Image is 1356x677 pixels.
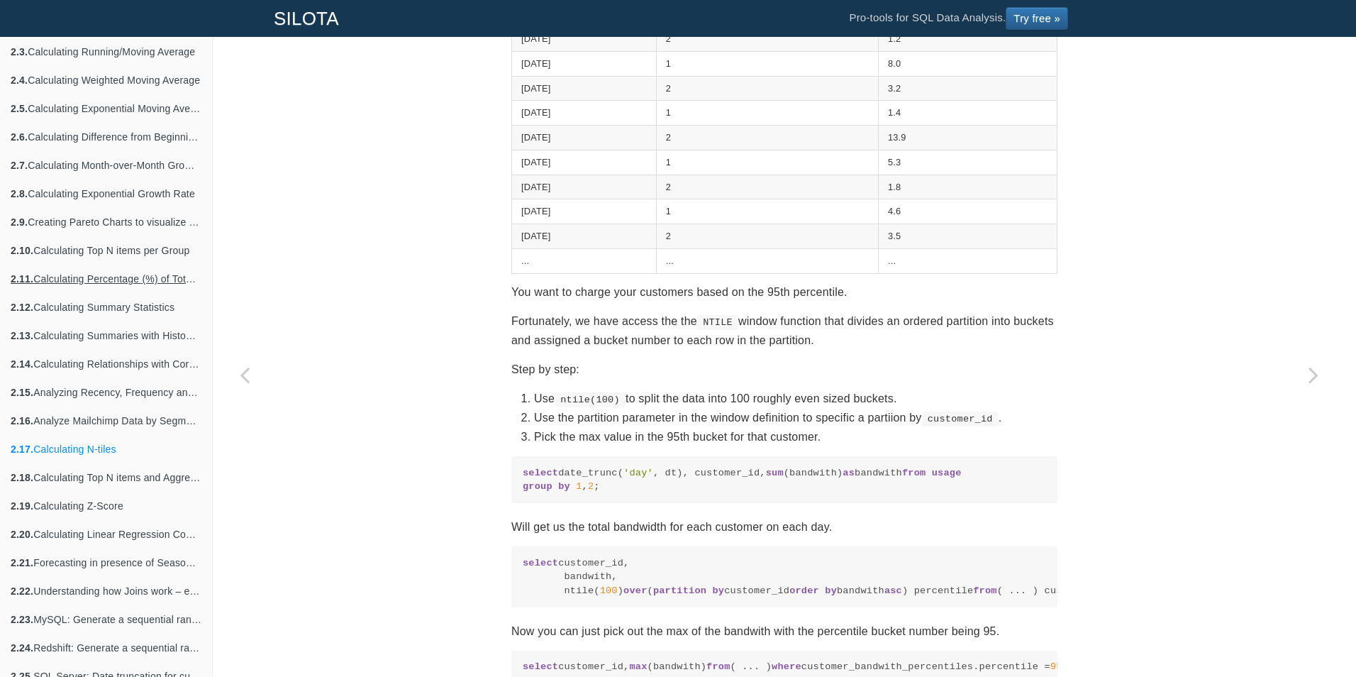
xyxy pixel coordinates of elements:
[11,557,33,568] b: 2.21.
[825,585,837,596] span: by
[11,75,28,86] b: 2.4.
[534,408,1057,427] li: Use the partition parameter in the window definition to specific a partiion by .
[697,315,738,329] code: NTILE
[11,131,28,143] b: 2.6.
[523,468,558,478] span: select
[878,199,1057,224] td: 4.6
[712,585,724,596] span: by
[11,302,33,313] b: 2.12.
[878,126,1057,150] td: 13.9
[772,661,801,672] span: where
[656,224,878,249] td: 2
[656,175,878,199] td: 2
[600,585,618,596] span: 100
[11,472,33,483] b: 2.18.
[523,466,1046,494] code: date_trunc( , dt), customer_id, (bandwith) bandwith , ;
[523,556,1046,598] code: customer_id, bandwith, ntile( ) ( customer_id bandwith ) percentile ( ... ) customer_bandwith_per...
[512,126,657,150] td: [DATE]
[512,76,657,101] td: [DATE]
[11,500,33,512] b: 2.19.
[843,468,855,478] span: as
[511,282,1057,302] p: You want to charge your customers based on the 95th percentile.
[523,558,558,568] span: select
[11,188,28,199] b: 2.8.
[656,199,878,224] td: 1
[534,389,1057,408] li: Use to split the data into 100 roughly even sized buckets.
[835,1,1082,36] li: Pro-tools for SQL Data Analysis.
[932,468,962,478] span: usage
[656,101,878,126] td: 1
[922,412,999,426] code: customer_id
[1006,7,1068,30] a: Try free »
[878,101,1057,126] td: 1.4
[878,51,1057,76] td: 8.0
[656,126,878,150] td: 2
[656,27,878,52] td: 2
[656,248,878,273] td: ...
[523,661,558,672] span: select
[11,387,33,398] b: 2.15.
[656,150,878,175] td: 1
[902,468,926,478] span: from
[884,585,902,596] span: asc
[973,585,996,596] span: from
[512,248,657,273] td: ...
[511,622,1057,641] p: Now you can just pick out the max of the bandwith with the percentile bucket number being 95.
[511,312,1057,350] p: Fortunately, we have access the the window function that divides an ordered partition into bucket...
[11,103,28,114] b: 2.5.
[878,224,1057,249] td: 3.5
[213,72,277,677] a: Previous page: Analyze Mailchimp Data by Segmenting and Lead scoring your email list
[263,1,350,36] a: SILOTA
[512,51,657,76] td: [DATE]
[11,46,28,57] b: 2.3.
[629,661,647,672] span: max
[623,585,647,596] span: over
[11,358,33,370] b: 2.14.
[878,150,1057,175] td: 5.3
[623,468,653,478] span: 'day'
[555,392,626,407] code: ntile(100)
[1285,606,1339,660] iframe: Drift Widget Chat Controller
[11,273,33,285] b: 2.11.
[11,160,28,171] b: 2.7.
[512,27,657,52] td: [DATE]
[878,27,1057,52] td: 1.2
[766,468,784,478] span: sum
[878,76,1057,101] td: 3.2
[878,248,1057,273] td: ...
[588,481,594,492] span: 2
[512,150,657,175] td: [DATE]
[512,224,657,249] td: [DATE]
[512,175,657,199] td: [DATE]
[11,330,33,341] b: 2.13.
[11,444,33,455] b: 2.17.
[656,76,878,101] td: 2
[511,517,1057,536] p: Will get us the total bandwidth for each customer on each day.
[11,642,33,654] b: 2.24.
[11,216,28,228] b: 2.9.
[1282,72,1345,677] a: Next page: Calculating Top N items and Aggregating (sum) the remainder into
[656,51,878,76] td: 1
[512,199,657,224] td: [DATE]
[789,585,819,596] span: order
[11,614,33,625] b: 2.23.
[558,481,570,492] span: by
[576,481,582,492] span: 1
[706,661,730,672] span: from
[534,427,1057,446] li: Pick the max value in the 95th bucket for that customer.
[11,245,33,256] b: 2.10.
[523,481,552,492] span: group
[11,585,33,597] b: 2.22.
[653,585,706,596] span: partition
[11,529,33,540] b: 2.20.
[878,175,1057,199] td: 1.8
[512,101,657,126] td: [DATE]
[1050,661,1062,672] span: 95
[511,360,1057,379] p: Step by step:
[11,415,33,426] b: 2.16.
